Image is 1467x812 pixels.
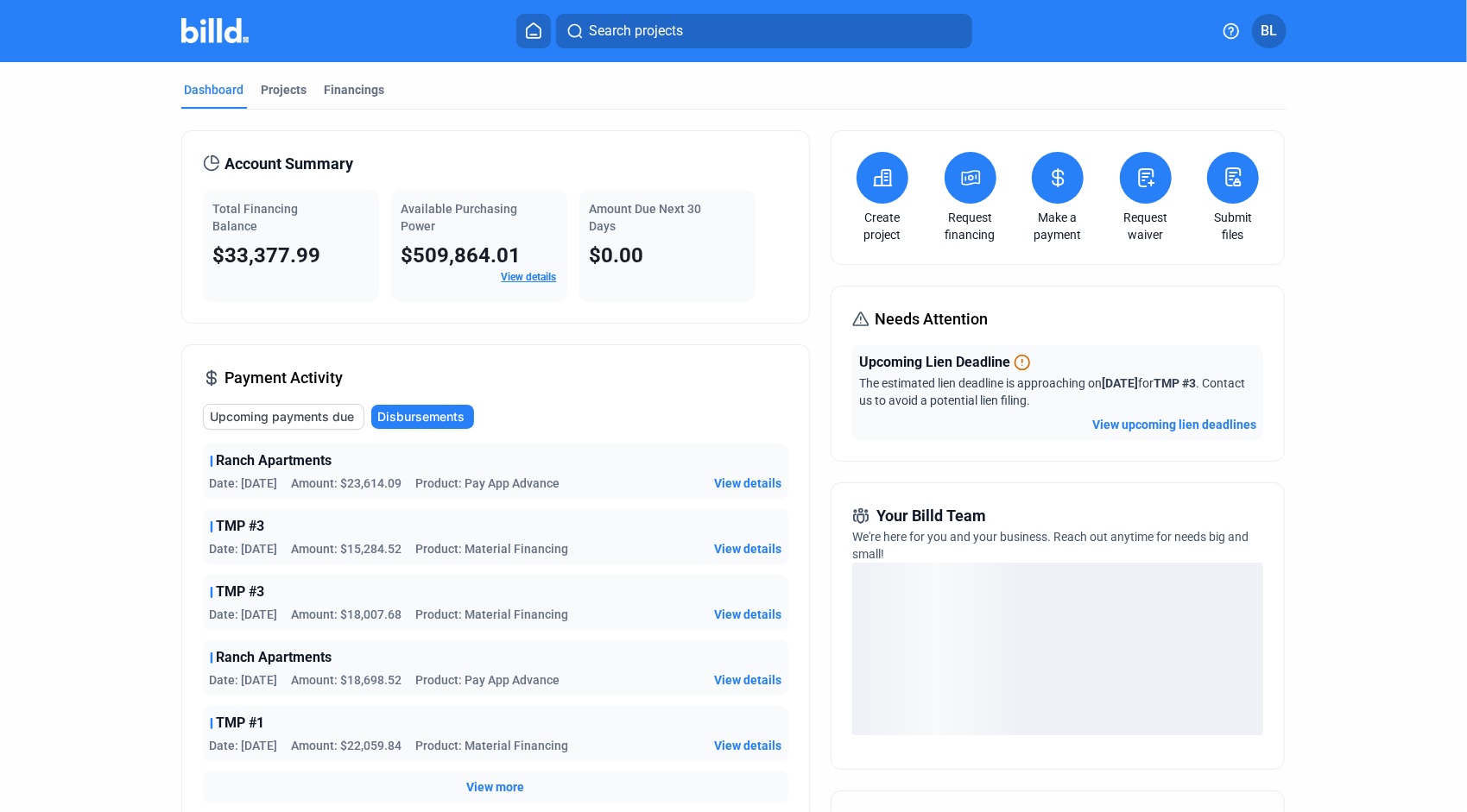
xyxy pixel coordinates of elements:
span: Amount Due Next 30 Days [590,202,702,233]
span: $33,377.99 [213,243,321,268]
span: Total Financing Balance [213,202,299,233]
span: Date: [DATE] [210,737,278,754]
span: Your Billd Team [876,504,986,528]
span: Amount: $15,284.52 [292,540,402,557]
span: Product: Material Financing [416,606,569,623]
span: Date: [DATE] [210,540,278,557]
span: TMP #3 [217,582,265,602]
span: TMP #3 [217,516,265,537]
span: Date: [DATE] [210,475,278,492]
button: View details [714,540,781,557]
span: BL [1261,21,1277,41]
div: loading [852,563,1263,735]
span: Payment Activity [225,366,344,390]
a: Request financing [940,209,1001,243]
span: $509,864.01 [402,243,522,268]
span: $0.00 [590,243,644,268]
button: Disbursements [371,405,474,429]
span: Product: Pay App Advance [416,475,560,492]
button: BL [1252,14,1287,48]
span: Available Purchasing Power [402,202,518,233]
div: Dashboard [185,81,244,98]
button: View details [714,606,781,623]
span: Product: Material Financing [416,737,569,754]
span: We're here for you and your business. Reach out anytime for needs big and small! [852,530,1249,561]
span: Account Summary [225,152,354,176]
span: Product: Pay App Advance [416,671,560,689]
button: Search projects [556,14,972,48]
span: Needs Attention [875,307,988,331]
img: Billd Company Logo [181,18,250,43]
button: View details [714,671,781,689]
a: Create project [852,209,913,243]
a: View details [502,271,557,283]
span: TMP #1 [217,713,265,733]
span: Ranch Apartments [217,450,332,471]
span: Amount: $18,007.68 [292,606,402,623]
a: Submit files [1203,209,1263,243]
button: View details [714,475,781,492]
button: View details [714,737,781,754]
span: Amount: $23,614.09 [292,475,402,492]
button: Upcoming payments due [203,404,364,430]
span: Disbursements [378,408,465,425]
span: Search projects [589,21,683,41]
span: [DATE] [1102,376,1138,390]
span: Date: [DATE] [210,671,278,689]
span: Amount: $18,698.52 [292,671,402,689]
button: View more [466,778,524,796]
span: Amount: $22,059.84 [292,737,402,754]
span: The estimated lien deadline is approaching on for . Contact us to avoid a potential lien filing. [859,376,1245,407]
a: Request waiver [1116,209,1176,243]
span: TMP #3 [1154,376,1196,390]
button: View upcoming lien deadlines [1092,416,1256,433]
span: Upcoming payments due [211,408,355,425]
span: Upcoming Lien Deadline [859,352,1010,373]
div: Financings [325,81,385,98]
span: Ranch Apartments [217,647,332,668]
a: Make a payment [1028,209,1088,243]
div: Projects [262,81,307,98]
span: Date: [DATE] [210,606,278,623]
span: Product: Material Financing [416,540,569,557]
